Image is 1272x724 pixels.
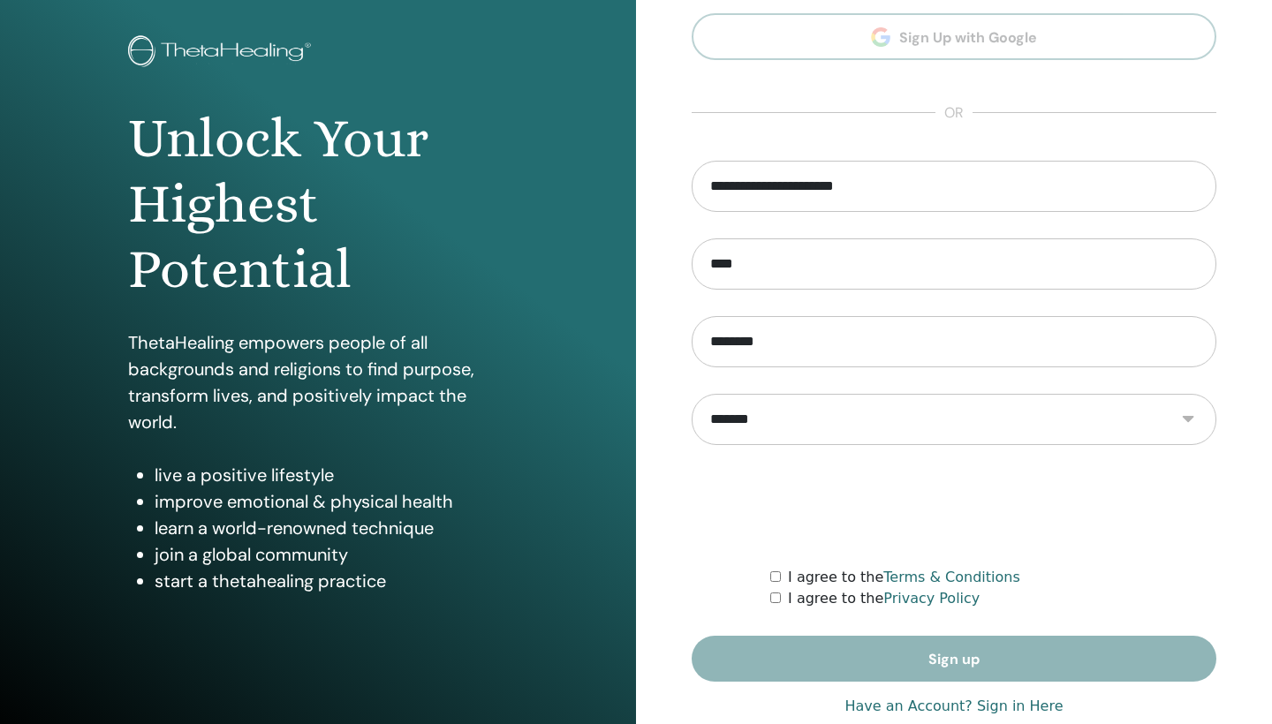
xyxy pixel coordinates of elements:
[883,569,1019,585] a: Terms & Conditions
[128,329,508,435] p: ThetaHealing empowers people of all backgrounds and religions to find purpose, transform lives, a...
[155,488,508,515] li: improve emotional & physical health
[935,102,973,124] span: or
[155,462,508,488] li: live a positive lifestyle
[883,590,980,607] a: Privacy Policy
[788,588,980,609] label: I agree to the
[155,515,508,541] li: learn a world-renowned technique
[128,106,508,303] h1: Unlock Your Highest Potential
[155,568,508,594] li: start a thetahealing practice
[844,696,1063,717] a: Have an Account? Sign in Here
[820,471,1088,540] iframe: reCAPTCHA
[788,567,1020,588] label: I agree to the
[155,541,508,568] li: join a global community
